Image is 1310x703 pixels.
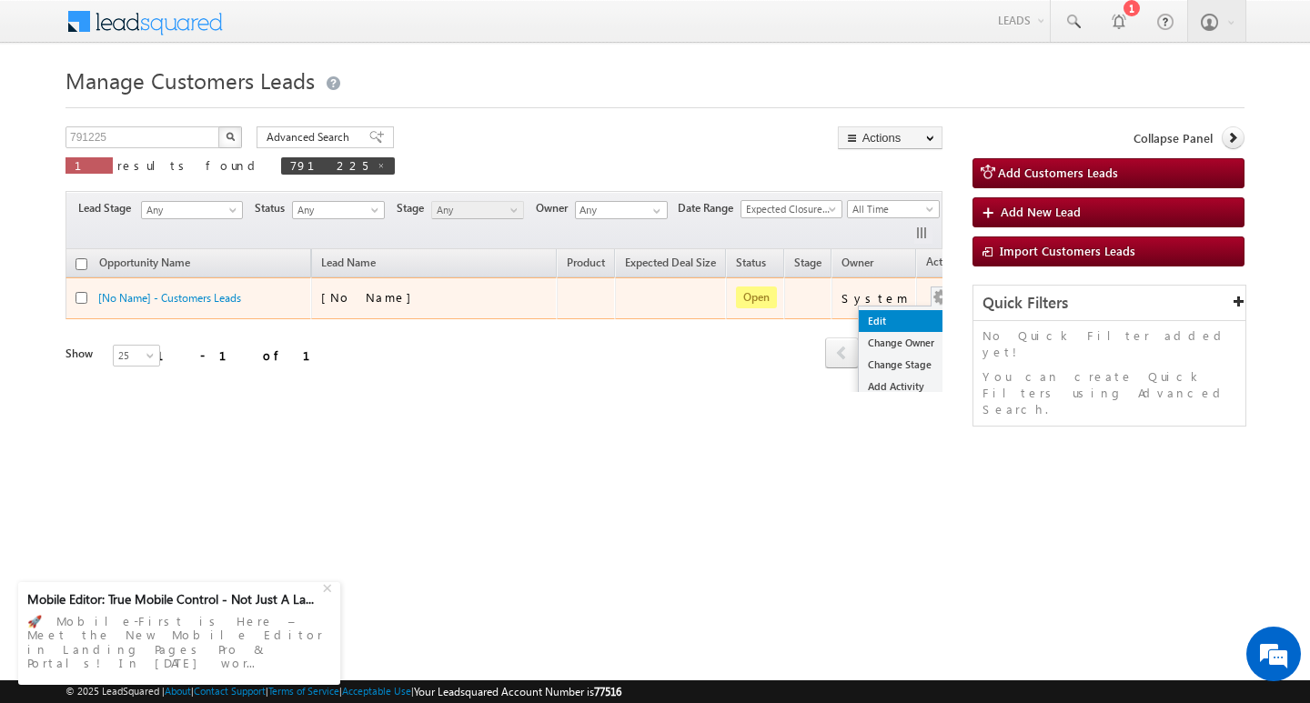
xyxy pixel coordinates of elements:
[847,200,940,218] a: All Time
[397,200,431,216] span: Stage
[78,200,138,216] span: Lead Stage
[432,202,519,218] span: Any
[255,200,292,216] span: Status
[848,201,934,217] span: All Time
[678,200,741,216] span: Date Range
[785,253,831,276] a: Stage
[141,201,243,219] a: Any
[117,157,262,173] span: results found
[194,685,266,697] a: Contact Support
[1000,243,1135,258] span: Import Customers Leads
[321,289,420,305] span: [No Name]
[998,165,1118,180] span: Add Customers Leads
[825,339,859,368] a: prev
[859,332,950,354] a: Change Owner
[165,685,191,697] a: About
[616,253,725,276] a: Expected Deal Size
[825,337,859,368] span: prev
[267,129,355,146] span: Advanced Search
[741,201,836,217] span: Expected Closure Date
[859,354,950,376] a: Change Stage
[76,258,87,270] input: Check all records
[841,256,873,269] span: Owner
[973,286,1245,321] div: Quick Filters
[1134,130,1213,146] span: Collapse Panel
[736,286,777,308] span: Open
[156,345,332,366] div: 1 - 1 of 1
[917,252,972,276] span: Actions
[290,157,368,173] span: 791225
[575,201,668,219] input: Type to Search
[27,608,331,676] div: 🚀 Mobile-First is Here – Meet the New Mobile Editor in Landing Pages Pro & Portals! In [DATE] wor...
[226,132,235,141] img: Search
[536,200,575,216] span: Owner
[312,253,385,276] span: Lead Name
[75,157,104,173] span: 1
[741,200,842,218] a: Expected Closure Date
[27,591,320,608] div: Mobile Editor: True Mobile Control - Not Just A La...
[431,201,524,219] a: Any
[982,327,1236,360] p: No Quick Filter added yet!
[727,253,775,276] a: Status
[114,347,162,364] span: 25
[268,685,339,697] a: Terms of Service
[142,202,237,218] span: Any
[90,253,199,276] a: Opportunity Name
[292,201,385,219] a: Any
[841,290,908,306] div: System
[342,685,411,697] a: Acceptable Use
[859,376,950,397] a: Add Activity
[99,256,190,269] span: Opportunity Name
[567,256,605,269] span: Product
[594,685,621,698] span: 77516
[1001,204,1081,219] span: Add New Lead
[65,346,98,362] div: Show
[794,256,821,269] span: Stage
[982,368,1236,417] p: You can create Quick Filters using Advanced Search.
[625,256,716,269] span: Expected Deal Size
[65,683,621,700] span: © 2025 LeadSquared | | | | |
[859,310,950,332] a: Edit
[414,685,621,698] span: Your Leadsquared Account Number is
[98,291,241,305] a: [No Name] - Customers Leads
[643,202,666,220] a: Show All Items
[318,576,340,598] div: +
[838,126,942,149] button: Actions
[65,65,315,95] span: Manage Customers Leads
[293,202,379,218] span: Any
[113,345,160,367] a: 25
